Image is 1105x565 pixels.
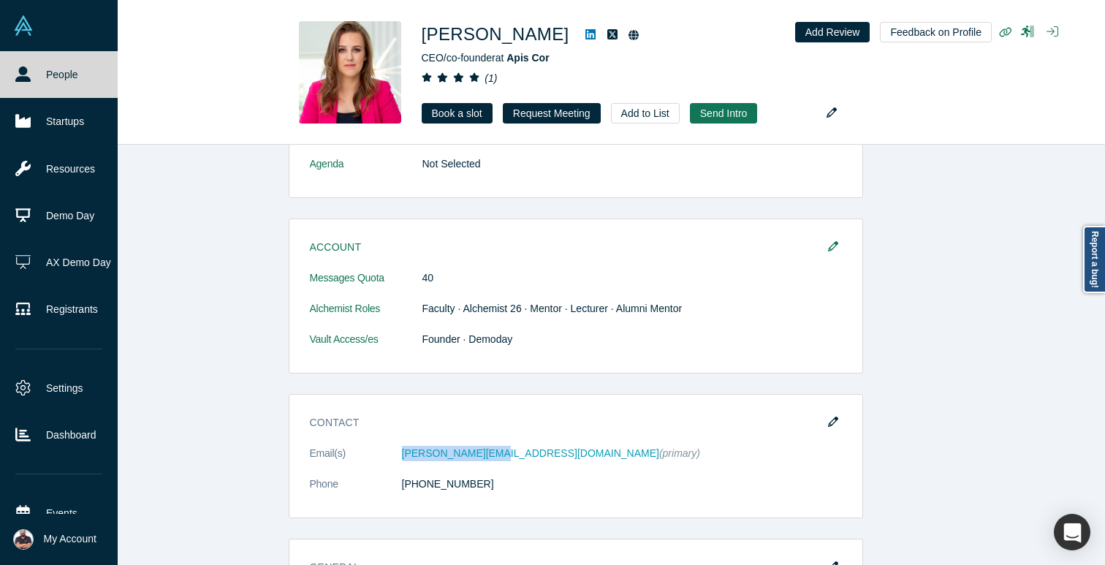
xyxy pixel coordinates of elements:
[795,22,870,42] button: Add Review
[485,72,497,84] i: ( 1 )
[402,478,494,490] a: [PHONE_NUMBER]
[310,446,402,477] dt: Email(s)
[659,447,700,459] span: (primary)
[310,415,821,431] h3: Contact
[44,531,96,547] span: My Account
[422,301,842,316] dd: Faculty · Alchemist 26 · Mentor · Lecturer · Alumni Mentor
[310,270,422,301] dt: Messages Quota
[402,447,659,459] a: [PERSON_NAME][EMAIL_ADDRESS][DOMAIN_NAME]
[422,270,842,286] dd: 40
[310,332,422,363] dt: Vault Access/es
[422,332,842,347] dd: Founder · Demoday
[422,52,550,64] span: CEO/co-founder at
[310,301,422,332] dt: Alchemist Roles
[13,529,96,550] button: My Account
[503,103,601,124] button: Request Meeting
[880,22,992,42] button: Feedback on Profile
[422,156,842,172] dd: Not Selected
[13,529,34,550] img: Muhannad Taslaq's Account
[611,103,680,124] button: Add to List
[422,103,493,124] a: Book a slot
[506,52,549,64] a: Apis Cor
[422,21,569,48] h1: [PERSON_NAME]
[310,477,402,507] dt: Phone
[310,240,821,255] h3: Account
[299,21,401,124] img: Anna Cheniuntai's Profile Image
[310,156,422,187] dt: Agenda
[13,15,34,36] img: Alchemist Vault Logo
[690,103,758,124] button: Send Intro
[1083,226,1105,293] a: Report a bug!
